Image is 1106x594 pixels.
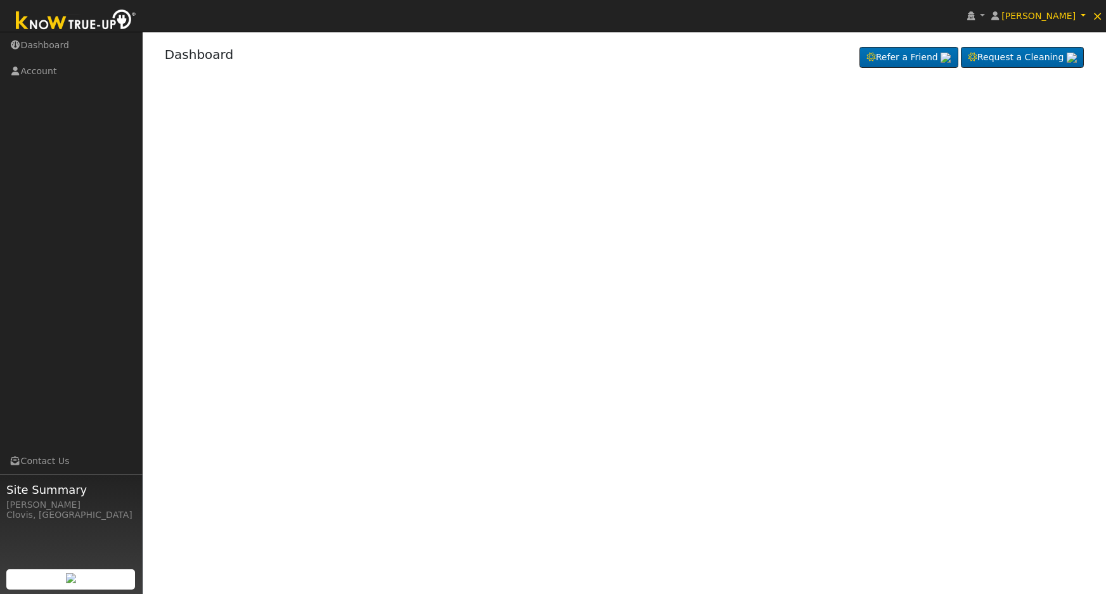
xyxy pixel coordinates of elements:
[165,47,234,62] a: Dashboard
[961,47,1084,68] a: Request a Cleaning
[859,47,958,68] a: Refer a Friend
[941,53,951,63] img: retrieve
[66,573,76,583] img: retrieve
[6,508,136,522] div: Clovis, [GEOGRAPHIC_DATA]
[10,7,143,36] img: Know True-Up
[1067,53,1077,63] img: retrieve
[1001,11,1076,21] span: [PERSON_NAME]
[6,481,136,498] span: Site Summary
[1092,8,1103,23] span: ×
[6,498,136,512] div: [PERSON_NAME]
